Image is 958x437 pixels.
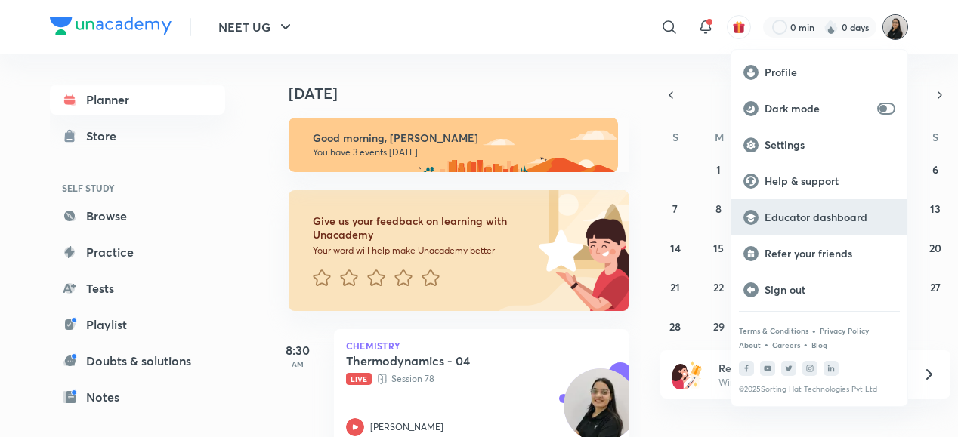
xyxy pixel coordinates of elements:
div: • [764,337,769,351]
a: Settings [731,127,907,163]
p: Dark mode [765,102,871,115]
p: Educator dashboard [765,211,895,224]
p: Help & support [765,174,895,188]
a: Profile [731,54,907,91]
div: • [803,337,808,351]
p: Sign out [765,283,895,297]
p: Settings [765,138,895,152]
a: Careers [772,340,800,349]
a: About [739,340,761,349]
p: Refer your friends [765,247,895,260]
a: Refer your friends [731,235,907,272]
a: Privacy Policy [820,326,869,335]
a: Educator dashboard [731,199,907,235]
a: Blog [811,340,827,349]
a: Terms & Conditions [739,326,808,335]
p: © 2025 Sorting Hat Technologies Pvt Ltd [739,385,900,394]
div: • [811,324,817,337]
p: Profile [765,66,895,79]
a: Help & support [731,163,907,199]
